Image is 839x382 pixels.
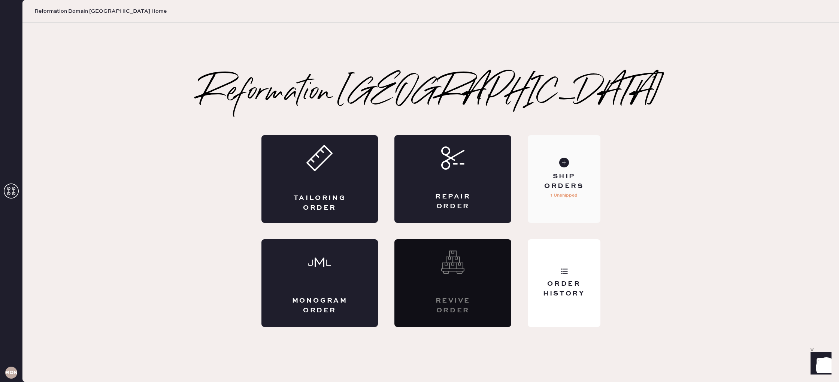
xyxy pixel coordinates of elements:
div: Ship Orders [534,172,594,191]
div: Tailoring Order [291,194,348,212]
div: Revive order [424,296,481,315]
p: 1 Unshipped [551,191,578,200]
div: Monogram Order [291,296,348,315]
h3: RDNA [5,370,17,375]
span: Reformation Domain [GEOGRAPHIC_DATA] Home [34,7,167,15]
div: Order History [534,279,594,298]
iframe: Front Chat [803,348,836,381]
div: Interested? Contact us at care@hemster.co [394,239,511,327]
div: Repair Order [424,192,481,211]
h2: Reformation [GEOGRAPHIC_DATA] [199,78,663,108]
